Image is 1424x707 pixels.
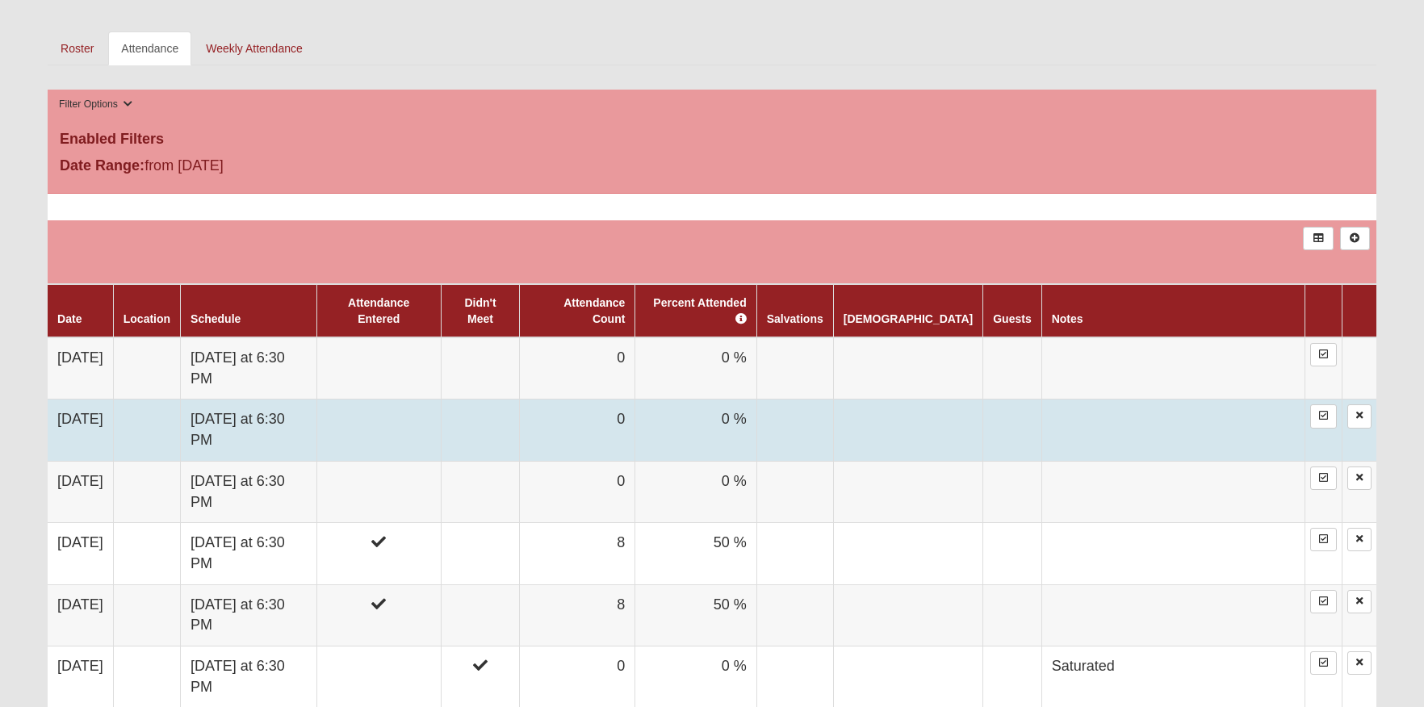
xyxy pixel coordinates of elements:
a: Delete [1347,590,1372,613]
th: [DEMOGRAPHIC_DATA] [833,284,982,337]
td: 0 [520,337,635,400]
a: Alt+N [1340,227,1370,250]
td: [DATE] [48,523,113,584]
th: Salvations [756,284,833,337]
td: [DATE] at 6:30 PM [181,400,317,461]
a: Weekly Attendance [193,31,316,65]
a: Enter Attendance [1310,528,1337,551]
td: [DATE] [48,584,113,646]
label: Date Range: [60,155,144,177]
a: Date [57,312,82,325]
a: Location [124,312,170,325]
a: Delete [1347,466,1372,490]
td: [DATE] at 6:30 PM [181,584,317,646]
th: Guests [983,284,1041,337]
a: Attendance [108,31,191,65]
a: Roster [48,31,107,65]
td: [DATE] at 6:30 PM [181,523,317,584]
a: Attendance Count [563,296,625,325]
td: [DATE] [48,337,113,400]
a: Delete [1347,404,1372,428]
a: Export to Excel [1303,227,1333,250]
td: [DATE] at 6:30 PM [181,461,317,522]
td: 50 % [635,584,756,646]
a: Attendance Entered [348,296,409,325]
a: Delete [1347,528,1372,551]
td: 0 % [635,337,756,400]
td: 0 [520,461,635,522]
td: [DATE] at 6:30 PM [181,337,317,400]
button: Filter Options [54,96,137,113]
td: 0 [520,400,635,461]
a: Enter Attendance [1310,466,1337,490]
a: Enter Attendance [1310,343,1337,366]
a: Notes [1052,312,1083,325]
td: 0 % [635,461,756,522]
div: from [DATE] [48,155,491,181]
td: 50 % [635,523,756,584]
td: 8 [520,584,635,646]
td: 0 % [635,400,756,461]
a: Schedule [191,312,241,325]
a: Percent Attended [653,296,746,325]
a: Enter Attendance [1310,651,1337,675]
a: Didn't Meet [465,296,496,325]
h4: Enabled Filters [60,131,1364,149]
a: Enter Attendance [1310,590,1337,613]
td: [DATE] [48,461,113,522]
td: 8 [520,523,635,584]
a: Delete [1347,651,1372,675]
td: [DATE] [48,400,113,461]
a: Enter Attendance [1310,404,1337,428]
